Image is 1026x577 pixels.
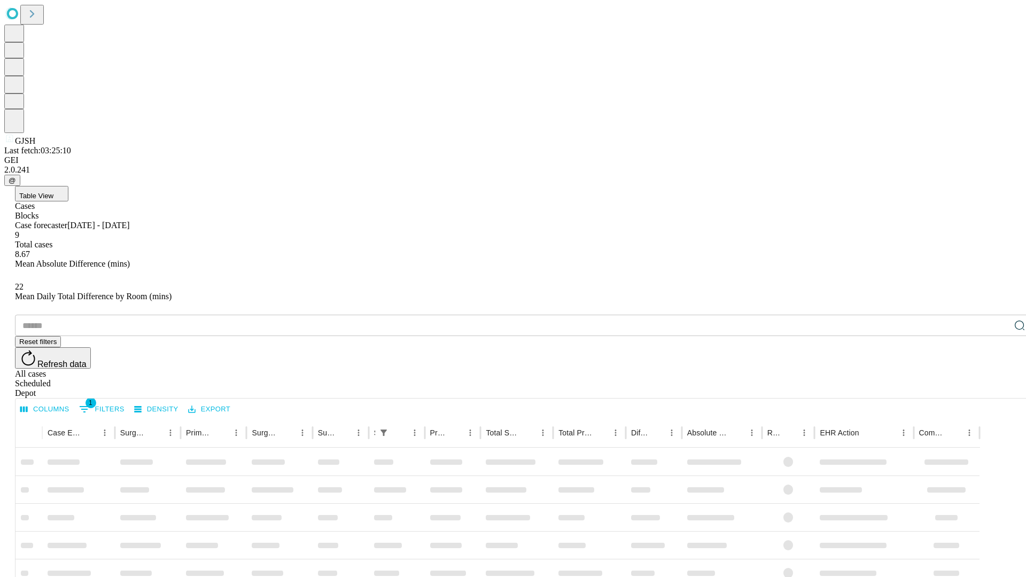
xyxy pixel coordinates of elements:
button: Density [131,401,181,418]
div: Comments [919,428,946,437]
button: Sort [448,425,463,440]
div: 1 active filter [376,425,391,440]
span: Total cases [15,240,52,249]
span: Reset filters [19,338,57,346]
div: GEI [4,155,1022,165]
button: Sort [214,425,229,440]
button: Sort [593,425,608,440]
div: Primary Service [186,428,213,437]
div: Surgery Date [318,428,335,437]
div: Difference [631,428,648,437]
button: Menu [797,425,812,440]
div: Total Scheduled Duration [486,428,519,437]
span: 8.67 [15,249,30,259]
button: Menu [608,425,623,440]
button: Menu [163,425,178,440]
button: Sort [520,425,535,440]
button: Sort [148,425,163,440]
span: Mean Absolute Difference (mins) [15,259,130,268]
button: Menu [463,425,478,440]
button: Refresh data [15,347,91,369]
button: Sort [782,425,797,440]
span: Table View [19,192,53,200]
span: Last fetch: 03:25:10 [4,146,71,155]
span: Refresh data [37,360,87,369]
span: Case forecaster [15,221,67,230]
button: Menu [295,425,310,440]
div: Surgeon Name [120,428,147,437]
button: Sort [280,425,295,440]
span: Mean Daily Total Difference by Room (mins) [15,292,172,301]
button: @ [4,175,20,186]
button: Menu [351,425,366,440]
button: Export [185,401,233,418]
div: Case Epic Id [48,428,81,437]
button: Sort [947,425,962,440]
button: Menu [896,425,911,440]
div: Predicted In Room Duration [430,428,447,437]
div: 2.0.241 [4,165,1022,175]
div: Total Predicted Duration [558,428,592,437]
span: 22 [15,282,24,291]
div: Surgery Name [252,428,278,437]
button: Menu [229,425,244,440]
span: [DATE] - [DATE] [67,221,129,230]
button: Sort [860,425,875,440]
button: Menu [535,425,550,440]
button: Menu [407,425,422,440]
button: Menu [962,425,977,440]
button: Menu [744,425,759,440]
button: Sort [82,425,97,440]
span: GJSH [15,136,35,145]
button: Show filters [76,401,127,418]
button: Sort [649,425,664,440]
button: Reset filters [15,336,61,347]
div: Scheduled In Room Duration [374,428,375,437]
span: @ [9,176,16,184]
button: Menu [97,425,112,440]
button: Sort [392,425,407,440]
button: Table View [15,186,68,201]
button: Sort [336,425,351,440]
div: Resolved in EHR [767,428,781,437]
button: Menu [664,425,679,440]
button: Show filters [376,425,391,440]
button: Sort [729,425,744,440]
span: 9 [15,230,19,239]
div: Absolute Difference [687,428,728,437]
button: Select columns [18,401,72,418]
span: 1 [85,397,96,408]
div: EHR Action [820,428,859,437]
